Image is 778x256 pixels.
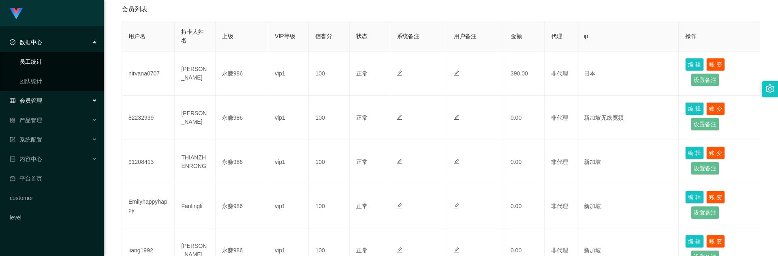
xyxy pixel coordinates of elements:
[454,247,460,253] i: 图标: edit
[268,184,309,228] td: vip1
[268,140,309,184] td: vip1
[122,184,175,228] td: Emilyhappyhappy
[175,52,215,96] td: [PERSON_NAME]
[706,235,725,248] button: 账 变
[175,184,215,228] td: Fanlingli
[504,96,545,140] td: 0.00
[10,137,15,142] i: 图标: form
[122,96,175,140] td: 82232939
[309,140,349,184] td: 100
[454,70,460,76] i: 图标: edit
[128,33,145,39] span: 用户名
[122,52,175,96] td: nirvana0707
[691,162,719,175] button: 设置备注
[397,203,402,209] i: 图标: edit
[356,159,368,165] span: 正常
[706,146,725,159] button: 账 变
[216,52,268,96] td: 永赚986
[577,184,679,228] td: 新加坡
[504,140,545,184] td: 0.00
[454,203,460,209] i: 图标: edit
[577,140,679,184] td: 新加坡
[504,52,545,96] td: 390.00
[454,114,460,120] i: 图标: edit
[511,33,522,39] span: 金额
[19,73,97,89] a: 团队统计
[10,156,15,162] i: 图标: profile
[10,8,23,19] img: logo.9652507e.png
[706,102,725,115] button: 账 变
[216,140,268,184] td: 永赚986
[19,54,97,70] a: 员工统计
[356,247,368,254] span: 正常
[10,39,42,45] span: 数据中心
[10,117,42,123] span: 产品管理
[551,114,568,121] span: 非代理
[10,190,97,206] a: customer
[10,39,15,45] i: 图标: check-circle-o
[584,33,588,39] span: ip
[504,184,545,228] td: 0.00
[454,33,477,39] span: 用户备注
[309,184,349,228] td: 100
[706,58,725,71] button: 账 变
[181,28,204,43] span: 持卡人姓名
[356,70,368,77] span: 正常
[577,52,679,96] td: 日本
[691,206,719,219] button: 设置备注
[551,159,568,165] span: 非代理
[551,33,562,39] span: 代理
[356,114,368,121] span: 正常
[10,156,42,162] span: 内容中心
[10,98,15,103] i: 图标: table
[10,170,97,187] a: 图标: dashboard平台首页
[397,33,419,39] span: 系统备注
[685,146,704,159] button: 编 辑
[10,117,15,123] i: 图标: appstore-o
[397,70,402,76] i: 图标: edit
[397,247,402,253] i: 图标: edit
[765,84,774,93] i: 图标: setting
[10,136,42,143] span: 系统配置
[577,96,679,140] td: 新加坡无线宽频
[706,191,725,204] button: 账 变
[275,33,295,39] span: VIP等级
[216,96,268,140] td: 永赚986
[268,96,309,140] td: vip1
[691,73,719,86] button: 设置备注
[551,70,568,77] span: 非代理
[454,159,460,164] i: 图标: edit
[10,209,97,226] a: level
[691,118,719,131] button: 设置备注
[122,4,147,14] span: 会员列表
[216,184,268,228] td: 永赚986
[551,203,568,209] span: 非代理
[397,159,402,164] i: 图标: edit
[222,33,233,39] span: 上级
[551,247,568,254] span: 非代理
[10,97,42,104] span: 会员管理
[309,52,349,96] td: 100
[122,140,175,184] td: 91208413
[397,114,402,120] i: 图标: edit
[175,140,215,184] td: THIANZHENRONG
[685,235,704,248] button: 编 辑
[356,203,368,209] span: 正常
[309,96,349,140] td: 100
[685,102,704,115] button: 编 辑
[685,33,697,39] span: 操作
[685,191,704,204] button: 编 辑
[685,58,704,71] button: 编 辑
[356,33,368,39] span: 状态
[315,33,332,39] span: 信誉分
[268,52,309,96] td: vip1
[175,96,215,140] td: [PERSON_NAME]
